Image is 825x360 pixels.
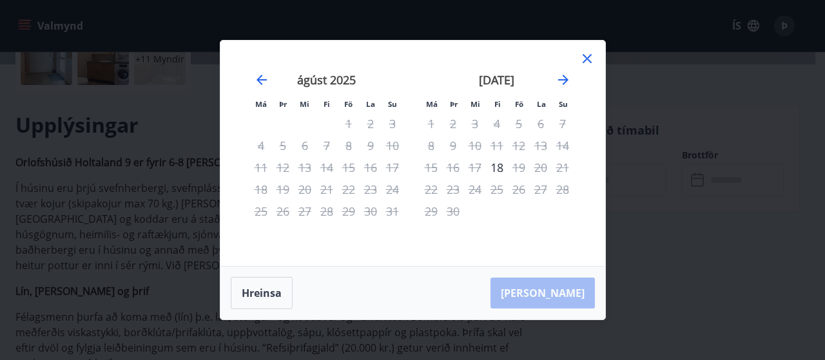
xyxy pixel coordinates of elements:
td: Not available. mánudagur, 1. september 2025 [420,113,442,135]
td: Not available. mánudagur, 4. ágúst 2025 [250,135,272,156]
td: Not available. sunnudagur, 31. ágúst 2025 [382,200,403,222]
td: Not available. laugardagur, 16. ágúst 2025 [360,156,382,178]
div: Aðeins innritun í boði [486,156,508,178]
td: Not available. fimmtudagur, 14. ágúst 2025 [316,156,338,178]
td: Not available. þriðjudagur, 5. ágúst 2025 [272,135,294,156]
td: Not available. sunnudagur, 7. september 2025 [552,113,574,135]
td: Not available. miðvikudagur, 17. september 2025 [464,156,486,178]
td: Not available. mánudagur, 25. ágúst 2025 [250,200,272,222]
td: Not available. sunnudagur, 28. september 2025 [552,178,574,200]
small: Fö [515,99,523,109]
td: Not available. mánudagur, 29. september 2025 [420,200,442,222]
td: Not available. laugardagur, 2. ágúst 2025 [360,113,382,135]
div: Calendar [236,56,590,251]
td: Not available. fimmtudagur, 7. ágúst 2025 [316,135,338,156]
td: Not available. sunnudagur, 14. september 2025 [552,135,574,156]
small: Þr [450,99,458,109]
td: Not available. laugardagur, 27. september 2025 [530,178,552,200]
div: Move forward to switch to the next month. [556,72,571,88]
small: Má [255,99,267,109]
small: Fi [324,99,330,109]
button: Hreinsa [231,277,293,309]
td: Not available. miðvikudagur, 27. ágúst 2025 [294,200,316,222]
small: La [366,99,375,109]
small: Má [426,99,438,109]
td: Not available. fimmtudagur, 25. september 2025 [486,178,508,200]
td: Not available. laugardagur, 6. september 2025 [530,113,552,135]
td: Not available. þriðjudagur, 2. september 2025 [442,113,464,135]
td: Not available. miðvikudagur, 6. ágúst 2025 [294,135,316,156]
td: Not available. laugardagur, 13. september 2025 [530,135,552,156]
td: Not available. mánudagur, 8. september 2025 [420,135,442,156]
td: Not available. sunnudagur, 24. ágúst 2025 [382,178,403,200]
td: Not available. föstudagur, 1. ágúst 2025 [338,113,360,135]
td: Not available. mánudagur, 18. ágúst 2025 [250,178,272,200]
td: Not available. mánudagur, 11. ágúst 2025 [250,156,272,178]
small: Fö [344,99,353,109]
td: Not available. fimmtudagur, 28. ágúst 2025 [316,200,338,222]
td: Not available. föstudagur, 15. ágúst 2025 [338,156,360,178]
td: Not available. laugardagur, 20. september 2025 [530,156,552,178]
td: Not available. laugardagur, 9. ágúst 2025 [360,135,382,156]
td: Not available. fimmtudagur, 21. ágúst 2025 [316,178,338,200]
td: Not available. þriðjudagur, 9. september 2025 [442,135,464,156]
td: Not available. föstudagur, 19. september 2025 [508,156,530,178]
td: Not available. sunnudagur, 21. september 2025 [552,156,574,178]
small: Su [388,99,397,109]
td: Not available. þriðjudagur, 12. ágúst 2025 [272,156,294,178]
td: Not available. miðvikudagur, 3. september 2025 [464,113,486,135]
td: Not available. föstudagur, 12. september 2025 [508,135,530,156]
td: Not available. föstudagur, 26. september 2025 [508,178,530,200]
td: Not available. þriðjudagur, 30. september 2025 [442,200,464,222]
td: Not available. miðvikudagur, 10. september 2025 [464,135,486,156]
td: Not available. föstudagur, 29. ágúst 2025 [338,200,360,222]
td: Not available. sunnudagur, 17. ágúst 2025 [382,156,403,178]
td: Not available. fimmtudagur, 4. september 2025 [486,113,508,135]
td: Not available. föstudagur, 8. ágúst 2025 [338,135,360,156]
td: Not available. miðvikudagur, 20. ágúst 2025 [294,178,316,200]
small: Þr [279,99,287,109]
small: Fi [494,99,501,109]
td: Not available. þriðjudagur, 19. ágúst 2025 [272,178,294,200]
td: Not available. miðvikudagur, 13. ágúst 2025 [294,156,316,178]
td: Not available. þriðjudagur, 23. september 2025 [442,178,464,200]
td: Not available. fimmtudagur, 11. september 2025 [486,135,508,156]
div: Aðeins útritun í boði [508,156,530,178]
div: Move backward to switch to the previous month. [254,72,269,88]
strong: [DATE] [479,72,514,88]
small: Mi [471,99,480,109]
td: Not available. mánudagur, 22. september 2025 [420,178,442,200]
td: fimmtudagur, 18. september 2025 [486,156,508,178]
td: Not available. þriðjudagur, 26. ágúst 2025 [272,200,294,222]
td: Not available. miðvikudagur, 24. september 2025 [464,178,486,200]
td: Not available. sunnudagur, 3. ágúst 2025 [382,113,403,135]
strong: ágúst 2025 [297,72,356,88]
td: Not available. laugardagur, 30. ágúst 2025 [360,200,382,222]
small: La [537,99,546,109]
small: Su [559,99,568,109]
td: Not available. laugardagur, 23. ágúst 2025 [360,178,382,200]
td: Not available. föstudagur, 5. september 2025 [508,113,530,135]
small: Mi [300,99,309,109]
td: Not available. mánudagur, 15. september 2025 [420,156,442,178]
td: Not available. sunnudagur, 10. ágúst 2025 [382,135,403,156]
td: Not available. föstudagur, 22. ágúst 2025 [338,178,360,200]
td: Not available. þriðjudagur, 16. september 2025 [442,156,464,178]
